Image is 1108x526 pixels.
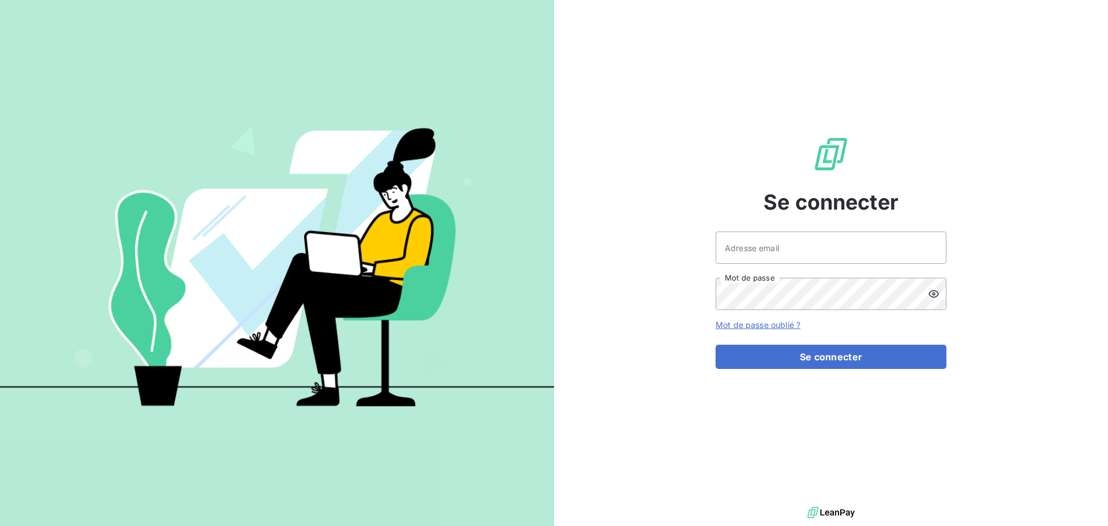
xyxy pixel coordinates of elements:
input: placeholder [716,232,946,264]
button: Se connecter [716,345,946,369]
a: Mot de passe oublié ? [716,320,800,330]
img: logo [807,504,855,521]
span: Se connecter [763,186,899,218]
img: Logo LeanPay [813,136,849,173]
